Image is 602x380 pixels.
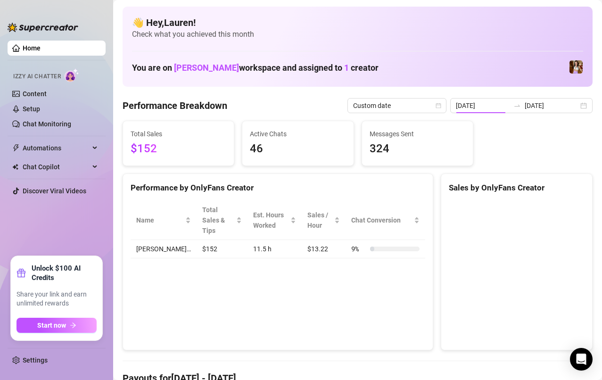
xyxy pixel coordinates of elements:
[449,182,585,194] div: Sales by OnlyFans Creator
[70,322,76,329] span: arrow-right
[132,63,379,73] h1: You are on workspace and assigned to creator
[23,90,47,98] a: Content
[12,164,18,170] img: Chat Copilot
[525,100,578,111] input: End date
[513,102,521,109] span: swap-right
[436,103,441,108] span: calendar
[351,244,366,254] span: 9 %
[23,140,90,156] span: Automations
[253,210,289,231] div: Est. Hours Worked
[370,140,465,158] span: 324
[302,201,346,240] th: Sales / Hour
[131,140,226,158] span: $152
[16,290,97,308] span: Share your link and earn unlimited rewards
[16,318,97,333] button: Start nowarrow-right
[13,72,61,81] span: Izzy AI Chatter
[456,100,510,111] input: Start date
[12,144,20,152] span: thunderbolt
[65,68,79,82] img: AI Chatter
[569,60,583,74] img: Elena
[570,348,593,371] div: Open Intercom Messenger
[23,120,71,128] a: Chat Monitoring
[307,210,332,231] span: Sales / Hour
[351,215,412,225] span: Chat Conversion
[302,240,346,258] td: $13.22
[37,322,66,329] span: Start now
[247,240,302,258] td: 11.5 h
[123,99,227,112] h4: Performance Breakdown
[132,16,583,29] h4: 👋 Hey, Lauren !
[132,29,583,40] span: Check what you achieved this month
[513,102,521,109] span: to
[197,240,247,258] td: $152
[370,129,465,139] span: Messages Sent
[23,159,90,174] span: Chat Copilot
[250,129,346,139] span: Active Chats
[131,182,425,194] div: Performance by OnlyFans Creator
[23,44,41,52] a: Home
[250,140,346,158] span: 46
[23,187,86,195] a: Discover Viral Videos
[353,99,441,113] span: Custom date
[131,201,197,240] th: Name
[8,23,78,32] img: logo-BBDzfeDw.svg
[202,205,234,236] span: Total Sales & Tips
[174,63,239,73] span: [PERSON_NAME]
[131,240,197,258] td: [PERSON_NAME]…
[344,63,349,73] span: 1
[23,105,40,113] a: Setup
[346,201,425,240] th: Chat Conversion
[23,356,48,364] a: Settings
[32,264,97,282] strong: Unlock $100 AI Credits
[16,268,26,278] span: gift
[136,215,183,225] span: Name
[197,201,247,240] th: Total Sales & Tips
[131,129,226,139] span: Total Sales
